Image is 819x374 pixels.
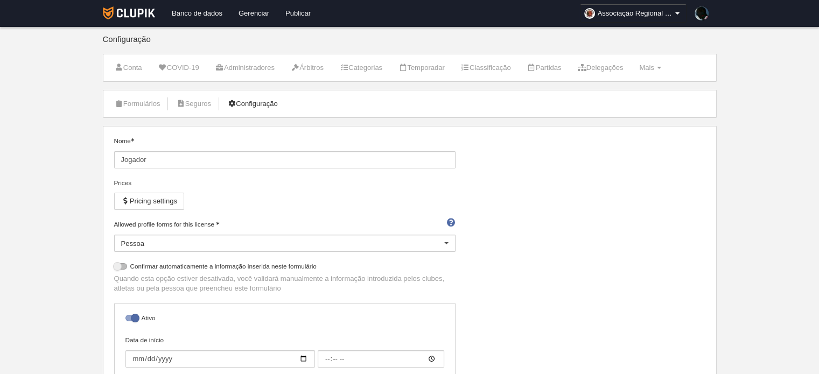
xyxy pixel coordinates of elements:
label: Confirmar automaticamente a informação inserida neste formulário [114,262,456,274]
a: Categorias [334,60,388,76]
a: Configuração [221,96,284,112]
input: Data de início [125,350,315,368]
label: Data de início [125,335,444,368]
label: Nome [114,136,456,168]
a: Mais [633,60,667,76]
a: Administradores [209,60,281,76]
span: Mais [639,63,654,72]
img: OasumjwymT1n.30x30.jpg [584,8,595,19]
button: Pricing settings [114,193,184,210]
label: Allowed profile forms for this license [114,220,456,229]
i: Obrigatório [216,222,219,225]
a: Partidas [521,60,568,76]
img: Clupik [103,6,155,19]
a: Delegações [571,60,629,76]
a: Temporadar [393,60,451,76]
input: Nome [114,151,456,168]
i: Obrigatório [131,138,134,142]
a: Seguros [170,96,217,112]
a: Árbitros [285,60,330,76]
img: jquaWSGA2oUj8cEKtw6S6JXF.30x30.jpg [695,6,709,20]
input: Data de início [318,350,444,368]
label: Ativo [125,313,444,326]
a: COVID-19 [152,60,205,76]
p: Quando esta opção estiver desativada, você validará manualmente a informação introduzida pelos cl... [114,274,456,293]
a: Associação Regional de Basquetebol de [GEOGRAPHIC_DATA] [580,4,687,23]
a: Classificação [455,60,517,76]
span: Associação Regional de Basquetebol de [GEOGRAPHIC_DATA] [598,8,673,19]
div: Prices [114,178,456,188]
a: Formulários [109,96,166,112]
div: Configuração [103,35,717,54]
a: Conta [109,60,148,76]
span: Pessoa [121,239,144,248]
